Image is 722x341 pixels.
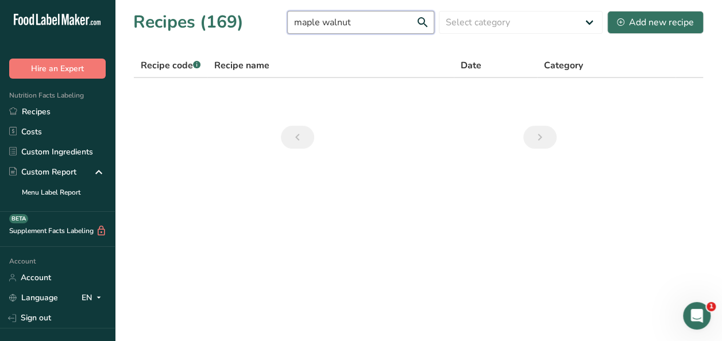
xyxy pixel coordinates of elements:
a: Next page [523,126,557,149]
div: EN [82,291,106,305]
span: 1 [706,302,716,311]
span: Date [461,59,481,72]
button: Hire an Expert [9,59,106,79]
div: BETA [9,214,28,223]
span: Category [544,59,583,72]
iframe: Intercom live chat [683,302,711,330]
span: Recipe code [141,59,200,72]
div: Custom Report [9,166,76,178]
button: Add new recipe [607,11,704,34]
input: Search for recipe [287,11,434,34]
a: Previous page [281,126,314,149]
span: Recipe name [214,59,269,72]
div: Add new recipe [617,15,694,29]
a: Language [9,288,58,308]
h1: Recipes (169) [133,9,244,35]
